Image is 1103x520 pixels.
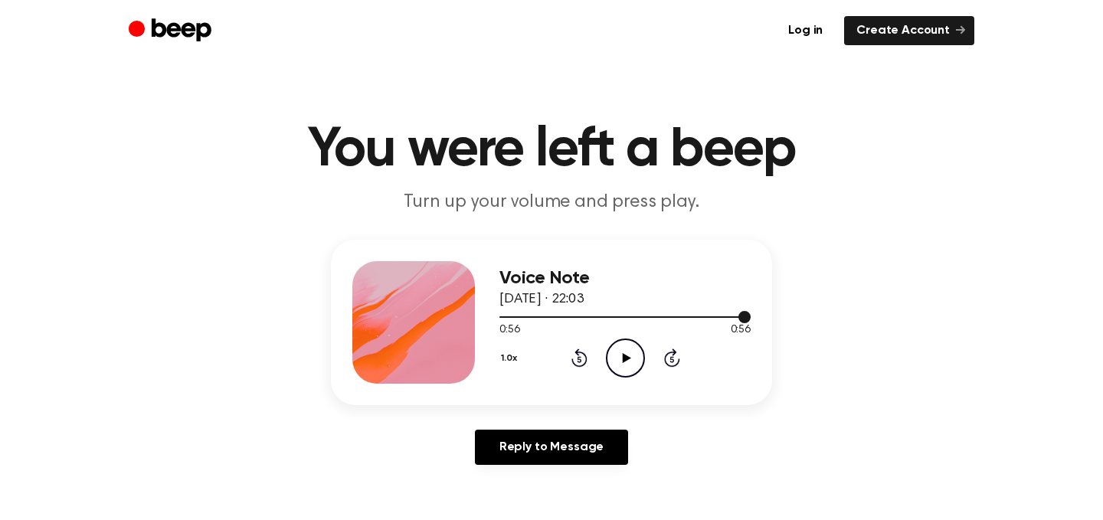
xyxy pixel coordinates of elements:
[731,322,751,338] span: 0:56
[499,268,751,289] h3: Voice Note
[499,322,519,338] span: 0:56
[499,345,523,371] button: 1.0x
[257,190,846,215] p: Turn up your volume and press play.
[129,16,215,46] a: Beep
[159,123,944,178] h1: You were left a beep
[776,16,835,45] a: Log in
[499,293,584,306] span: [DATE] · 22:03
[475,430,628,465] a: Reply to Message
[844,16,974,45] a: Create Account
